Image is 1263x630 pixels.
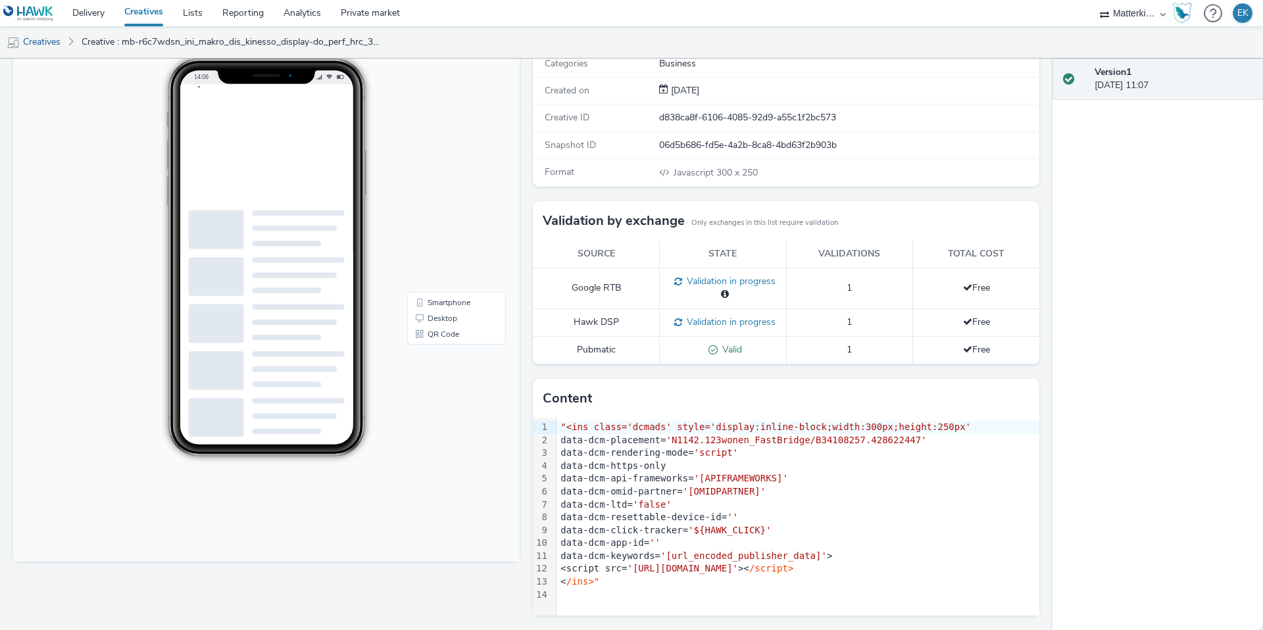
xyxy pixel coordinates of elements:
span: '[url_encoded_publisher_data]' [660,550,827,561]
th: Total cost [913,241,1040,268]
div: data-dcm-resettable-device-id= [557,511,1039,524]
td: Pubmatic [533,336,660,364]
img: undefined Logo [3,5,54,22]
span: 'script' [694,447,738,458]
div: < [557,575,1039,589]
span: Javascript [674,166,716,179]
td: Google RTB [533,268,660,308]
div: 3 [533,447,549,460]
span: Validation in progress [682,275,776,287]
div: <script src= >< [557,562,1039,575]
strong: Version 1 [1095,66,1131,78]
li: QR Code [397,304,490,320]
div: 13 [533,575,549,589]
div: 5 [533,472,549,485]
div: data-dcm-app-id= [557,537,1039,550]
div: data-dcm-rendering-mode= [557,447,1039,460]
span: Free [963,316,990,328]
div: 7 [533,498,549,512]
span: Desktop [414,292,444,300]
h3: Validation by exchange [543,211,685,231]
h3: Content [543,389,592,408]
a: Hawk Academy [1172,3,1197,24]
th: Validations [786,241,913,268]
span: 1 [847,316,852,328]
span: Created on [545,84,589,97]
li: Desktop [397,288,490,304]
span: "<ins class='dcmads' style='display:inline-block;width:300px;height:250px' [560,422,971,432]
div: 2 [533,434,549,447]
span: '[APIFRAMEWORKS]' [694,473,788,483]
span: '[OMIDPARTNER]' [683,486,766,497]
span: [DATE] [668,84,699,97]
img: mobile [7,36,20,49]
li: Smartphone [397,272,490,288]
span: 14:06 [181,51,195,58]
span: 'N1142.123wonen_FastBridge/B34108257.428622447' [666,435,926,445]
span: QR Code [414,308,446,316]
span: '${HAWK_CLICK}' [688,525,771,535]
div: 6 [533,485,549,498]
small: Only exchanges in this list require validation [691,218,838,228]
span: Categories [545,57,588,70]
div: data-dcm-placement= [557,434,1039,447]
th: State [660,241,787,268]
span: Format [545,166,574,178]
div: 9 [533,524,549,537]
span: Valid [718,343,742,356]
div: 12 [533,562,549,575]
span: '[URL][DOMAIN_NAME]' [627,563,738,573]
div: 8 [533,511,549,524]
span: Creative ID [545,111,589,124]
div: Creation 05 September 2025, 11:07 [668,84,699,97]
div: EK [1237,3,1249,23]
span: /ins>" [566,576,600,587]
span: Validation in progress [682,316,776,328]
div: Business [659,57,1038,70]
span: '' [727,512,738,522]
div: data-dcm-https-only [557,460,1039,473]
span: /script> [749,563,793,573]
span: Snapshot ID [545,139,596,151]
span: 1 [847,281,852,294]
div: 10 [533,537,549,550]
a: Creative : mb-r6c7wdsn_ini_makro_dis_kinesso_display-do_perf_hrc_300x250_nazomer-wittewijn_tag:D4... [75,26,391,58]
span: '' [649,537,660,548]
div: 06d5b686-fd5e-4a2b-8ca8-4bd63f2b903b [659,139,1038,152]
div: data-dcm-click-tracker= [557,524,1039,537]
span: Free [963,281,990,294]
div: 1 [533,421,549,434]
div: d838ca8f-6106-4085-92d9-a55c1f2bc573 [659,111,1038,124]
div: [DATE] 11:07 [1095,66,1252,93]
div: 11 [533,550,549,563]
div: data-dcm-ltd= [557,498,1039,512]
div: data-dcm-omid-partner= [557,485,1039,498]
span: 'false' [633,499,672,510]
span: Smartphone [414,276,457,284]
div: data-dcm-api-frameworks= [557,472,1039,485]
span: 300 x 250 [672,166,758,179]
div: 4 [533,460,549,473]
div: 14 [533,589,549,602]
span: Free [963,343,990,356]
img: Hawk Academy [1172,3,1192,24]
td: Hawk DSP [533,308,660,336]
div: data-dcm-keywords= > [557,550,1039,563]
span: 1 [847,343,852,356]
th: Source [533,241,660,268]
